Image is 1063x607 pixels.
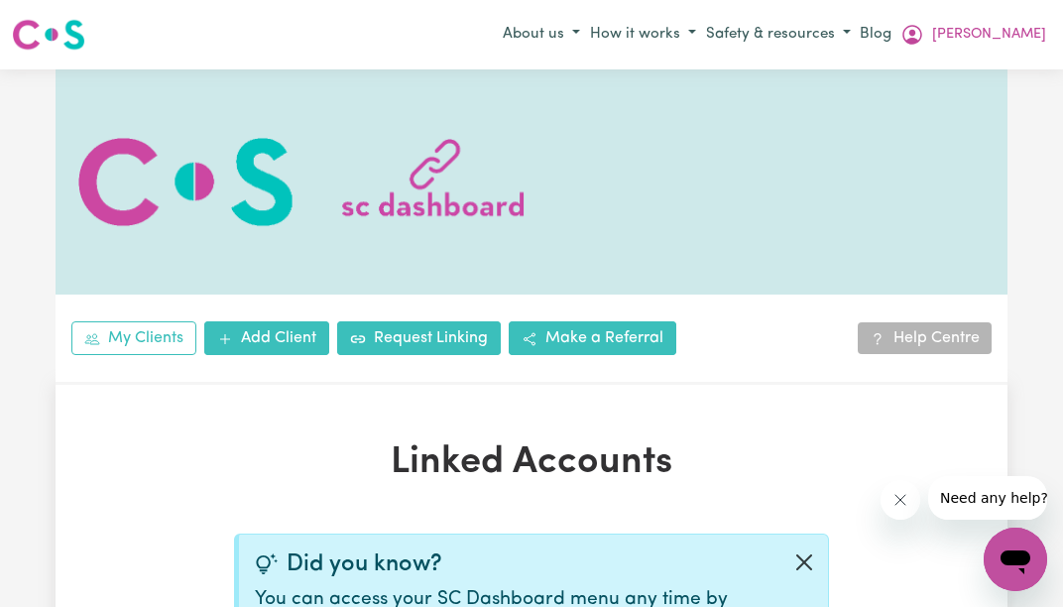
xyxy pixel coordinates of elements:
[780,535,828,590] button: Close alert
[255,550,780,578] div: Did you know?
[984,528,1047,591] iframe: Button to launch messaging window
[856,20,895,51] a: Blog
[71,321,196,355] a: My Clients
[12,14,120,30] span: Need any help?
[932,24,1046,46] span: [PERSON_NAME]
[12,12,85,58] a: Careseekers logo
[895,18,1051,52] button: My Account
[585,19,701,52] button: How it works
[928,476,1047,520] iframe: Message from company
[204,321,329,355] a: Add Client
[701,19,856,52] button: Safety & resources
[337,321,501,355] a: Request Linking
[12,17,85,53] img: Careseekers logo
[498,19,585,52] button: About us
[858,322,992,354] a: Help Centre
[881,480,920,520] iframe: Close message
[509,321,676,355] a: Make a Referral
[226,440,837,486] h1: Linked Accounts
